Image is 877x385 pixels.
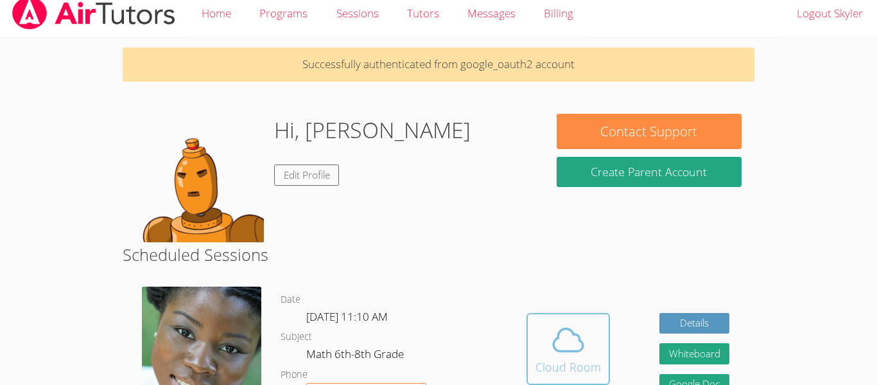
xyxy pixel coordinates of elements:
img: default.png [135,114,264,242]
a: Edit Profile [274,165,340,186]
dt: Date [281,292,300,308]
button: Cloud Room [526,313,610,385]
button: Contact Support [557,114,742,149]
span: [DATE] 11:10 AM [306,309,388,324]
a: Details [659,313,730,334]
span: Messages [467,6,516,21]
button: Whiteboard [659,343,730,364]
button: Create Parent Account [557,157,742,187]
dt: Phone [281,367,308,383]
dd: Math 6th-8th Grade [306,345,406,367]
div: Cloud Room [535,358,601,376]
h2: Scheduled Sessions [123,242,754,267]
h1: Hi, [PERSON_NAME] [274,114,471,147]
dt: Subject [281,329,312,345]
p: Successfully authenticated from google_oauth2 account [123,48,754,82]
